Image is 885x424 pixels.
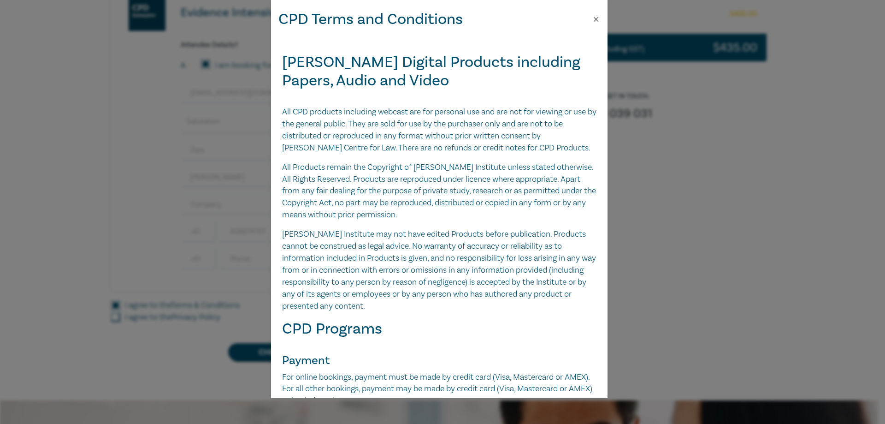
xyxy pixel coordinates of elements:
h3: Payment [282,354,596,367]
h2: CPD Terms and Conditions [278,7,463,31]
p: For online bookings, payment must be made by credit card (Visa, Mastercard or AMEX). For all othe... [282,371,596,407]
h2: CPD Programs [282,320,596,338]
p: All Products remain the Copyright of [PERSON_NAME] Institute unless stated otherwise. All Rights ... [282,161,596,221]
button: Close [592,15,600,24]
p: All CPD products including webcast are for personal use and are not for viewing or use by the gen... [282,106,596,154]
p: [PERSON_NAME] Institute may not have edited Products before publication. Products cannot be const... [282,228,596,312]
h2: [PERSON_NAME] Digital Products including Papers, Audio and Video [282,53,596,90]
